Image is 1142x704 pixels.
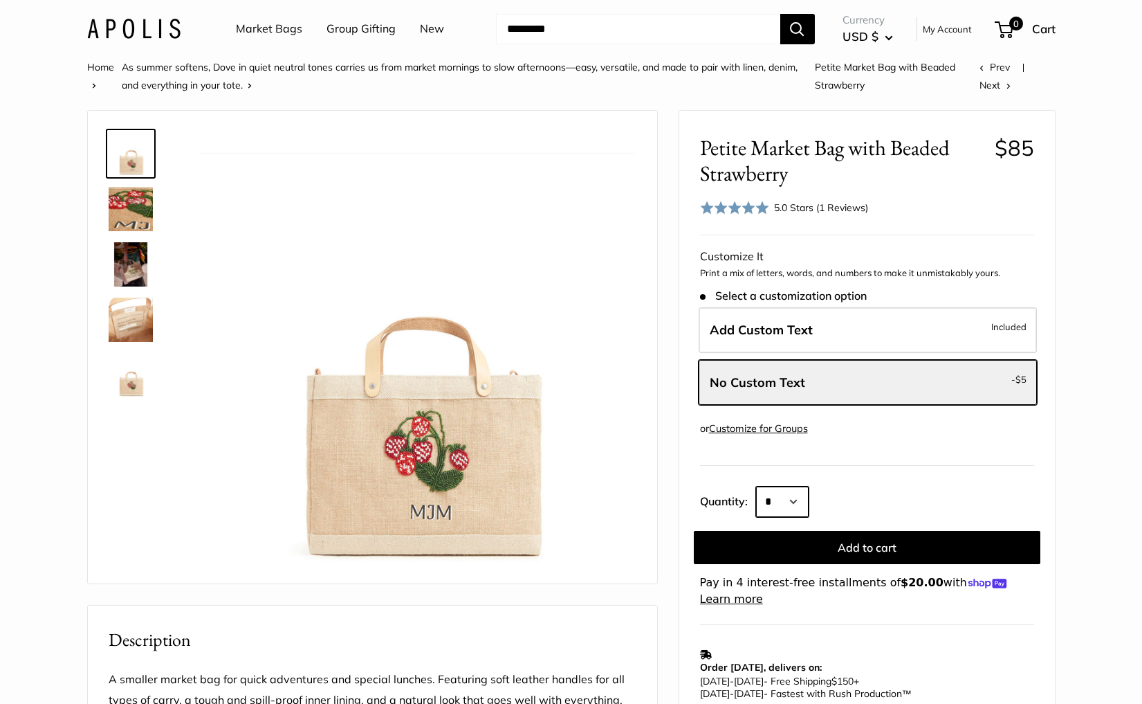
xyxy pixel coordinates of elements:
[87,58,980,94] nav: Breadcrumb
[842,10,893,30] span: Currency
[991,318,1026,335] span: Included
[236,19,302,39] a: Market Bags
[780,14,815,44] button: Search
[734,675,764,687] span: [DATE]
[109,353,153,397] img: Petite Market Bag with Beaded Strawberry
[923,21,972,37] a: My Account
[1009,17,1022,30] span: 0
[710,374,805,390] span: No Custom Text
[979,79,1011,91] a: Next
[87,61,114,73] a: Home
[109,242,153,287] img: Petite Market Bag with Beaded Strawberry
[87,19,181,39] img: Apolis
[831,675,854,687] span: $150
[815,61,955,91] span: Petite Market Bag with Beaded Strawberry
[700,687,912,700] span: - Fastest with Rush Production™
[106,295,156,345] a: Petite Market Bag with Beaded Strawberry
[420,19,444,39] a: New
[1011,371,1026,388] span: -
[326,19,396,39] a: Group Gifting
[700,661,822,674] strong: Order [DATE], delivers on:
[996,18,1056,40] a: 0 Cart
[106,240,156,289] a: Petite Market Bag with Beaded Strawberry
[842,26,893,48] button: USD $
[106,350,156,400] a: Petite Market Bag with Beaded Strawberry
[694,531,1040,564] button: Add to cart
[700,419,808,438] div: or
[1032,21,1056,36] span: Cart
[106,129,156,179] a: Petite Market Bag with Beaded Strawberry
[700,267,1034,280] p: Print a mix of letters, words, and numbers to make it unmistakably yours.
[700,246,1034,267] div: Customize It
[109,132,153,176] img: Petite Market Bag with Beaded Strawberry
[709,422,808,435] a: Customize for Groups
[700,482,756,517] label: Quantity:
[774,200,868,215] div: 5.0 Stars (1 Reviews)
[699,360,1037,406] label: Leave Blank
[122,61,798,91] a: As summer softens, Dove in quiet neutral tones carries us from market mornings to slow afternoons...
[700,687,730,700] span: [DATE]
[710,322,813,338] span: Add Custom Text
[106,184,156,234] a: Petite Market Bag with Beaded Strawberry
[700,289,867,303] span: Select a customization option
[979,61,1010,73] a: Prev
[700,675,1027,700] p: - Free Shipping +
[1015,374,1026,385] span: $5
[734,687,764,700] span: [DATE]
[730,675,734,687] span: -
[109,626,636,653] h2: Description
[995,134,1034,161] span: $85
[730,687,734,700] span: -
[700,135,984,186] span: Petite Market Bag with Beaded Strawberry
[700,197,869,217] div: 5.0 Stars (1 Reviews)
[699,307,1037,353] label: Add Custom Text
[496,14,780,44] input: Search...
[700,675,730,687] span: [DATE]
[109,298,153,342] img: Petite Market Bag with Beaded Strawberry
[842,29,878,44] span: USD $
[199,132,636,570] img: Petite Market Bag with Beaded Strawberry
[109,187,153,231] img: Petite Market Bag with Beaded Strawberry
